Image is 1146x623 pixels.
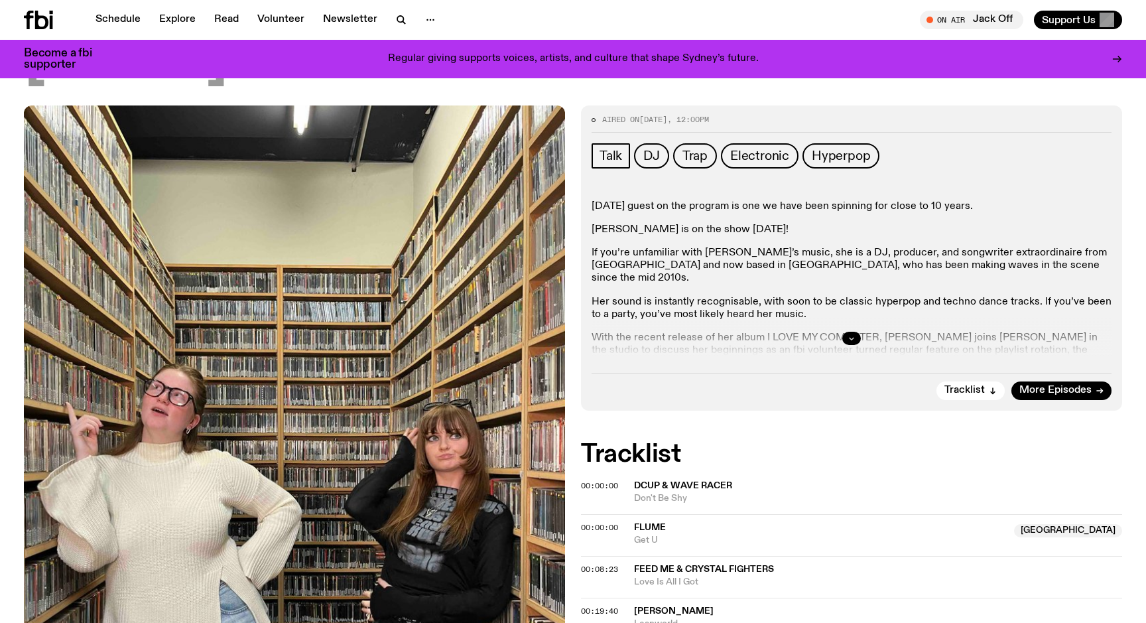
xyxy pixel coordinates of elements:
span: More Episodes [1019,385,1092,395]
button: 00:19:40 [581,608,618,615]
span: Get U [634,534,1006,547]
p: Her sound is instantly recognisable, with soon to be classic hyperpop and techno dance tracks. If... [592,296,1112,321]
a: Schedule [88,11,149,29]
span: , 12:00pm [667,114,709,125]
p: Regular giving supports voices, artists, and culture that shape Sydney’s future. [388,53,759,65]
span: Don't Be Shy [634,492,1122,505]
span: Talk [600,149,622,163]
span: Feed Me & Crystal Fighters [634,565,774,574]
span: Hyperpop [812,149,870,163]
span: [PERSON_NAME] [634,606,714,616]
span: [GEOGRAPHIC_DATA] [1014,524,1122,537]
button: Support Us [1034,11,1122,29]
span: DJ [643,149,660,163]
a: Electronic [721,143,798,169]
button: 00:08:23 [581,566,618,573]
span: Trap [682,149,708,163]
p: [DATE] guest on the program is one we have been spinning for close to 10 years. [592,200,1112,213]
span: 00:08:23 [581,564,618,575]
span: Support Us [1042,14,1096,26]
span: [DATE] [639,114,667,125]
p: [PERSON_NAME] is on the show [DATE]! [592,224,1112,236]
button: 00:00:00 [581,482,618,490]
span: 00:00:00 [581,480,618,491]
button: Tracklist [936,381,1005,400]
a: More Episodes [1011,381,1112,400]
a: Explore [151,11,204,29]
p: If you’re unfamiliar with [PERSON_NAME]’s music, she is a DJ, producer, and songwriter extraordin... [592,247,1112,285]
span: Flume [634,523,666,532]
span: [DATE] [24,30,227,90]
a: Newsletter [315,11,385,29]
a: Hyperpop [802,143,879,169]
span: Aired on [602,114,639,125]
button: On AirJack Off [920,11,1023,29]
span: Electronic [730,149,789,163]
a: Volunteer [249,11,312,29]
span: Tracklist [944,385,985,395]
button: 00:00:00 [581,524,618,531]
h2: Tracklist [581,443,1122,466]
span: DCUP & Wave Racer [634,481,732,490]
h3: Become a fbi supporter [24,48,109,70]
a: Talk [592,143,630,169]
span: 00:19:40 [581,606,618,616]
a: DJ [634,143,669,169]
a: Read [206,11,247,29]
span: Love Is All I Got [634,576,1122,588]
a: Trap [673,143,717,169]
span: 00:00:00 [581,522,618,533]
